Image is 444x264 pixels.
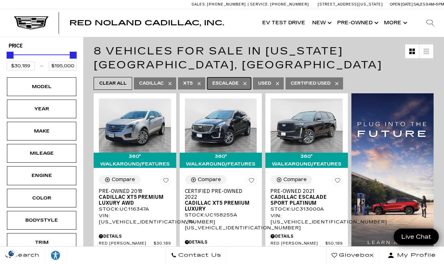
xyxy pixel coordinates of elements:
[185,200,252,212] span: Cadillac XT5 Premium Luxury
[177,250,221,260] span: Contact Us
[7,52,14,59] div: Minimum Price
[337,250,374,260] span: Glovebox
[191,2,206,7] span: Sales:
[265,153,348,168] div: 360° WalkAround/Features
[139,79,164,88] span: Cadillac
[3,250,19,257] section: Click to Open Cookie Consent Modal
[258,79,271,88] span: Used
[99,241,171,246] a: Red [PERSON_NAME] $30,189
[24,83,59,91] div: Model
[161,175,171,188] button: Save Vehicle
[271,241,343,246] a: Red [PERSON_NAME] $50,189
[24,105,59,113] div: Year
[45,250,66,261] div: Explore your accessibility options
[7,100,76,118] div: YearYear
[271,206,343,212] div: Stock : UC313000A
[14,16,49,29] img: Cadillac Dark Logo with Cadillac White Text
[381,9,409,37] button: More
[70,52,77,59] div: Maximum Price
[99,233,171,239] div: Pricing Details - Pre-Owned 2018 Cadillac XT5 Premium Luxury AWD
[318,2,383,7] a: [STREET_ADDRESS][US_STATE]
[99,188,171,206] a: Pre-Owned 2018Cadillac XT5 Premium Luxury AWD
[332,175,343,188] button: Save Vehicle
[154,241,171,246] span: $30,189
[271,194,338,206] span: Cadillac Escalade Sport Platinum
[94,153,176,168] div: 360° WalkAround/Features
[394,229,439,245] a: Live Chat
[185,99,257,153] img: 2022 Cadillac XT5 Premium Luxury
[248,2,311,6] a: Service: [PHONE_NUMBER]
[99,79,127,88] span: Clear All
[7,166,76,185] div: EngineEngine
[390,2,413,7] span: Open [DATE]
[271,175,312,184] button: Compare Vehicle
[185,188,252,200] span: Certified Pre-Owned 2022
[185,239,257,245] div: Pricing Details - Certified Pre-Owned 2022 Cadillac XT5 Premium Luxury
[271,188,338,194] span: Pre-Owned 2021
[212,79,239,88] span: Escalade
[24,172,59,179] div: Engine
[326,247,379,264] a: Glovebox
[112,177,135,183] div: Compare
[24,194,59,202] div: Color
[271,241,325,246] span: Red [PERSON_NAME]
[7,189,76,207] div: ColorColor
[99,99,171,153] img: 2018 Cadillac XT5 Premium Luxury AWD
[24,127,59,135] div: Make
[7,122,76,140] div: MakeMake
[7,211,76,230] div: BodystyleBodystyle
[416,9,444,37] div: Search
[309,9,334,37] a: New
[94,45,382,71] span: 8 Vehicles for Sale in [US_STATE][GEOGRAPHIC_DATA], [GEOGRAPHIC_DATA]
[270,2,309,7] span: [PHONE_NUMBER]
[24,216,59,224] div: Bodystyle
[405,44,419,58] a: Grid View
[7,77,76,96] div: ModelModel
[185,175,227,184] button: Compare Vehicle
[283,177,307,183] div: Compare
[250,2,269,7] span: Service:
[7,61,35,70] input: Minimum
[7,49,77,70] div: Price
[24,150,59,157] div: Mileage
[198,177,221,183] div: Compare
[69,19,224,27] span: Red Noland Cadillac, Inc.
[185,212,257,218] div: Stock : UC158255A
[379,247,444,264] button: Open user profile menu
[398,233,435,241] span: Live Chat
[394,250,436,260] span: My Profile
[426,2,444,7] span: 9 AM-6 PM
[291,79,331,88] span: Certified Used
[99,206,171,212] div: Stock : UC116347A
[183,79,193,88] span: XT5
[165,247,227,264] a: Contact Us
[185,188,257,212] a: Certified Pre-Owned 2022Cadillac XT5 Premium Luxury
[259,9,309,37] a: EV Test Drive
[99,188,166,194] span: Pre-Owned 2018
[99,194,166,206] span: Cadillac XT5 Premium Luxury AWD
[413,2,426,7] span: Sales:
[207,2,246,7] span: [PHONE_NUMBER]
[271,233,343,239] div: Pricing Details - Pre-Owned 2021 Cadillac Escalade Sport Platinum
[180,153,262,168] div: 360° WalkAround/Features
[7,144,76,163] div: MileageMileage
[271,213,343,225] div: VIN: [US_VEHICLE_IDENTIFICATION_NUMBER]
[99,241,154,246] span: Red [PERSON_NAME]
[9,43,75,49] h5: Price
[3,250,19,257] img: Opt-Out Icon
[49,61,77,70] input: Maximum
[271,99,343,153] img: 2021 Cadillac Escalade Sport Platinum
[7,233,76,252] div: TrimTrim
[334,9,381,37] a: Pre-Owned
[325,241,343,246] span: $50,189
[45,247,66,264] a: Explore your accessibility options
[99,175,140,184] button: Compare Vehicle
[11,250,40,260] span: Search
[99,213,171,225] div: VIN: [US_VEHICLE_IDENTIFICATION_NUMBER]
[185,219,257,231] div: VIN: [US_VEHICLE_IDENTIFICATION_NUMBER]
[271,188,343,206] a: Pre-Owned 2021Cadillac Escalade Sport Platinum
[24,239,59,246] div: Trim
[246,175,257,188] button: Save Vehicle
[191,2,248,6] a: Sales: [PHONE_NUMBER]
